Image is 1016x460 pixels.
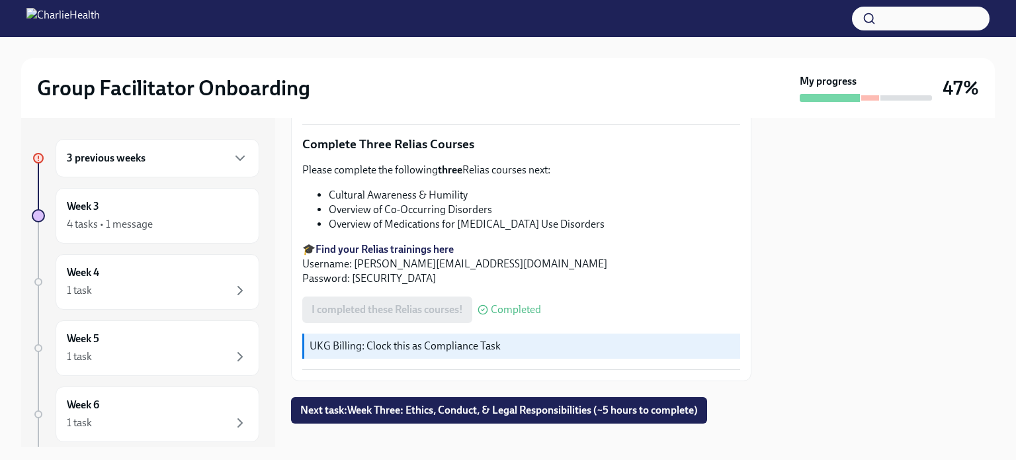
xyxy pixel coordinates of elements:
[67,265,99,280] h6: Week 4
[67,416,92,430] div: 1 task
[943,76,979,100] h3: 47%
[302,242,740,286] p: 🎓 Username: [PERSON_NAME][EMAIL_ADDRESS][DOMAIN_NAME] Password: [SECURITY_DATA]
[32,320,259,376] a: Week 51 task
[438,163,462,176] strong: three
[491,304,541,315] span: Completed
[32,188,259,244] a: Week 34 tasks • 1 message
[67,217,153,232] div: 4 tasks • 1 message
[67,199,99,214] h6: Week 3
[800,74,857,89] strong: My progress
[310,339,735,353] p: UKG Billing: Clock this as Compliance Task
[67,151,146,165] h6: 3 previous weeks
[300,404,698,417] span: Next task : Week Three: Ethics, Conduct, & Legal Responsibilities (~5 hours to complete)
[67,332,99,346] h6: Week 5
[67,398,99,412] h6: Week 6
[291,397,707,424] button: Next task:Week Three: Ethics, Conduct, & Legal Responsibilities (~5 hours to complete)
[316,243,454,255] a: Find your Relias trainings here
[37,75,310,101] h2: Group Facilitator Onboarding
[32,387,259,442] a: Week 61 task
[329,188,740,203] li: Cultural Awareness & Humility
[56,139,259,177] div: 3 previous weeks
[329,203,740,217] li: Overview of Co-Occurring Disorders
[26,8,100,29] img: CharlieHealth
[67,283,92,298] div: 1 task
[329,217,740,232] li: Overview of Medications for [MEDICAL_DATA] Use Disorders
[67,349,92,364] div: 1 task
[302,136,740,153] p: Complete Three Relias Courses
[32,254,259,310] a: Week 41 task
[302,163,740,177] p: Please complete the following Relias courses next:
